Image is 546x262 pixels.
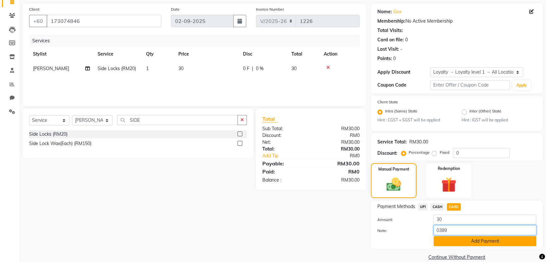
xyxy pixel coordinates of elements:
div: RM30.00 [311,139,365,146]
a: Continue Without Payment [372,254,541,261]
div: Discount: [257,132,311,139]
div: Payable: [257,160,311,167]
div: RM30.00 [311,125,365,132]
input: Search or Scan [117,115,238,125]
input: Amount [434,215,536,225]
div: Total Visits: [377,27,403,34]
div: Last Visit: [377,46,399,53]
div: Paid: [257,168,311,175]
div: RM30.00 [311,146,365,152]
div: RM30.00 [311,160,365,167]
span: [PERSON_NAME] [33,66,69,71]
label: Intra (Same) State [385,108,417,116]
button: Add Payment [434,236,536,246]
small: Hint : IGST will be applied [462,117,536,123]
th: Disc [239,47,288,61]
div: Side Lock Wax(Each) (RM150) [29,140,91,147]
label: Client [29,6,39,12]
a: Add Tip [257,152,320,159]
button: Apply [512,80,531,90]
label: Client State [377,99,398,105]
div: Apply Discount [377,69,430,76]
div: No Active Membership [377,18,536,25]
span: 30 [291,66,297,71]
span: CARD [447,203,461,211]
div: RM0 [320,152,364,159]
label: Note: [373,228,429,234]
label: Inter (Other) State [469,108,501,116]
div: RM30.00 [311,177,365,183]
label: Amount: [373,217,429,223]
div: Points: [377,55,392,62]
span: Side Locks (RM20) [98,66,136,71]
th: Stylist [29,47,94,61]
div: RM30.00 [409,139,428,145]
div: 0 [405,37,408,43]
div: Total: [257,146,311,152]
span: Total [262,116,277,122]
span: 0 % [256,65,264,72]
label: Fixed [439,150,449,155]
a: Gox [393,8,401,15]
div: Membership: [377,18,405,25]
span: Payment Methods [377,203,415,210]
span: 30 [178,66,184,71]
div: Services [30,35,364,47]
label: Redemption [437,166,460,172]
button: +60 [29,15,47,27]
label: Percentage [409,150,429,155]
span: 0 F [243,65,249,72]
input: Enter Offer / Coupon Code [430,80,510,90]
input: Search by Name/Mobile/Email/Code [47,15,161,27]
img: _cash.svg [382,176,405,193]
div: - [400,46,402,53]
label: Invoice Number [256,6,284,12]
img: _gift.svg [436,175,461,194]
th: Service [94,47,142,61]
div: Coupon Code [377,82,430,89]
div: Side Locks (RM20) [29,131,68,138]
div: Discount: [377,150,397,157]
label: Date [171,6,180,12]
th: Qty [142,47,174,61]
span: | [252,65,253,72]
input: Add Note [434,225,536,235]
div: Card on file: [377,37,404,43]
span: CASH [430,203,444,211]
small: Hint : CGST + SGST will be applied [377,117,452,123]
div: RM0 [311,132,365,139]
span: UPI [418,203,428,211]
th: Price [174,47,239,61]
div: Sub Total: [257,125,311,132]
th: Total [288,47,320,61]
div: 0 [393,55,396,62]
div: Net: [257,139,311,146]
div: Balance : [257,177,311,183]
div: Service Total: [377,139,407,145]
span: 1 [146,66,149,71]
label: Manual Payment [378,166,409,172]
div: RM0 [311,168,365,175]
div: Name: [377,8,392,15]
th: Action [320,47,360,61]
